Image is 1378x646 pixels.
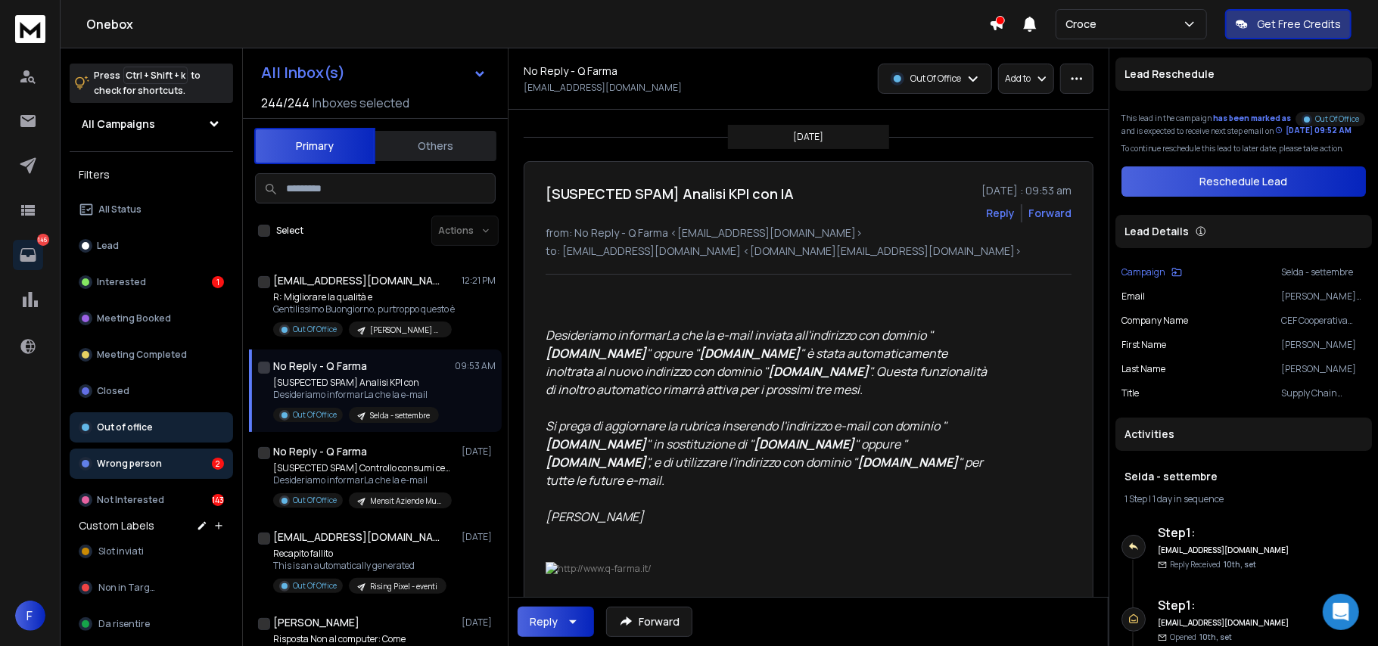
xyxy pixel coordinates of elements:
[261,65,345,80] h1: All Inbox(s)
[1158,545,1290,556] h6: [EMAIL_ADDRESS][DOMAIN_NAME]
[546,418,985,489] em: Si prega di aggiornare la rubrica inserendo l'indirizzo e-mail con dominio " " in sostituzione di...
[273,615,359,630] h1: [PERSON_NAME]
[462,446,496,458] p: [DATE]
[546,345,646,362] strong: [DOMAIN_NAME]
[1121,166,1366,197] button: Reschedule Lead
[455,360,496,372] p: 09:53 AM
[1121,266,1182,278] button: Campaign
[986,206,1015,221] button: Reply
[313,94,409,112] h3: Inboxes selected
[546,183,794,204] h1: [SUSPECTED SPAM] Analisi KPI con IA
[546,225,1072,241] p: from: No Reply - Q Farma <[EMAIL_ADDRESS][DOMAIN_NAME]>
[518,607,594,637] button: Reply
[1121,387,1139,399] p: title
[273,633,446,645] p: Risposta Non al computer: Come
[273,359,367,374] h1: No Reply - Q Farma
[212,276,224,288] div: 1
[1257,17,1341,32] p: Get Free Credits
[1158,523,1290,542] h6: Step 1 :
[754,436,854,452] strong: [DOMAIN_NAME]
[273,560,446,572] p: This is an automatically generated
[546,562,688,587] img: http://www.q-farma.it/
[546,327,989,398] em: Desideriamo informarLa che la e-mail inviata all'indirizzo con dominio " " oppure " " è stata aut...
[375,129,496,163] button: Others
[1005,73,1031,85] p: Add to
[1315,113,1359,125] p: Out Of Office
[1124,67,1215,82] p: Lead Reschedule
[293,324,337,335] p: Out Of Office
[273,273,440,288] h1: [EMAIL_ADDRESS][DOMAIN_NAME]
[981,183,1072,198] p: [DATE] : 09:53 am
[15,601,45,631] button: F
[1028,206,1072,221] div: Forward
[98,582,159,594] span: Non in Target
[1225,9,1352,39] button: Get Free Credits
[1158,617,1290,629] h6: [EMAIL_ADDRESS][DOMAIN_NAME]
[546,436,646,452] strong: [DOMAIN_NAME]
[254,128,375,164] button: Primary
[70,573,233,603] button: Non in Target
[370,410,430,421] p: Selda - settembre
[70,485,233,515] button: Not Interested143
[370,581,437,592] p: Rising Pixel - eventi
[70,303,233,334] button: Meeting Booked
[97,494,164,506] p: Not Interested
[97,458,162,470] p: Wrong person
[273,303,455,315] p: Gentilissimo Buongiorno, purtroppo questo è
[98,618,150,630] span: Da risentire
[97,240,119,252] p: Lead
[1124,224,1189,239] p: Lead Details
[1158,596,1290,614] h6: Step 1 :
[1065,17,1103,32] p: Croce
[857,454,958,471] strong: [DOMAIN_NAME]
[606,607,692,637] button: Forward
[370,325,443,336] p: [PERSON_NAME] Gesi - agosto
[273,530,440,545] h1: [EMAIL_ADDRESS][DOMAIN_NAME]
[276,225,303,237] label: Select
[70,194,233,225] button: All Status
[97,312,171,325] p: Meeting Booked
[97,385,129,397] p: Closed
[70,109,233,139] button: All Campaigns
[293,409,337,421] p: Out Of Office
[1170,559,1256,570] p: Reply Received
[1115,418,1372,451] div: Activities
[1281,266,1366,278] p: Selda - settembre
[82,116,155,132] h1: All Campaigns
[123,67,188,84] span: Ctrl + Shift + k
[1121,266,1165,278] p: Campaign
[1121,109,1366,137] div: This lead in the campaign and is expected to receive next step email on
[212,458,224,470] div: 2
[1121,363,1165,375] p: Last Name
[249,57,499,88] button: All Inbox(s)
[70,340,233,370] button: Meeting Completed
[79,518,154,533] h3: Custom Labels
[273,462,455,474] p: [SUSPECTED SPAM] Controllo consumi centralizzato
[462,531,496,543] p: [DATE]
[530,614,558,629] div: Reply
[1124,492,1147,505] span: 1 Step
[15,15,45,43] img: logo
[273,548,446,560] p: Recapito fallito
[273,474,455,486] p: Desideriamo informarLa che la e-mail
[1281,387,1366,399] p: Supply Chain Manager
[370,495,443,507] p: Mensit Aziende Multisito - Settembre
[70,449,233,479] button: Wrong person2
[1152,492,1224,505] span: 1 day in sequence
[13,240,43,270] a: 146
[97,349,187,361] p: Meeting Completed
[273,389,439,401] p: Desideriamo informarLa che la e-mail
[37,234,49,246] p: 146
[1224,559,1256,570] span: 10th, set
[293,580,337,592] p: Out Of Office
[793,131,823,143] p: [DATE]
[462,616,496,629] p: [DATE]
[1281,290,1366,303] p: [PERSON_NAME][EMAIL_ADDRESS][DOMAIN_NAME]
[98,203,142,216] p: All Status
[94,68,201,98] p: Press to check for shortcuts.
[546,454,646,471] strong: [DOMAIN_NAME]
[70,231,233,261] button: Lead
[1121,339,1166,351] p: First Name
[97,421,153,433] p: Out of office
[1275,125,1352,136] div: [DATE] 09:52 AM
